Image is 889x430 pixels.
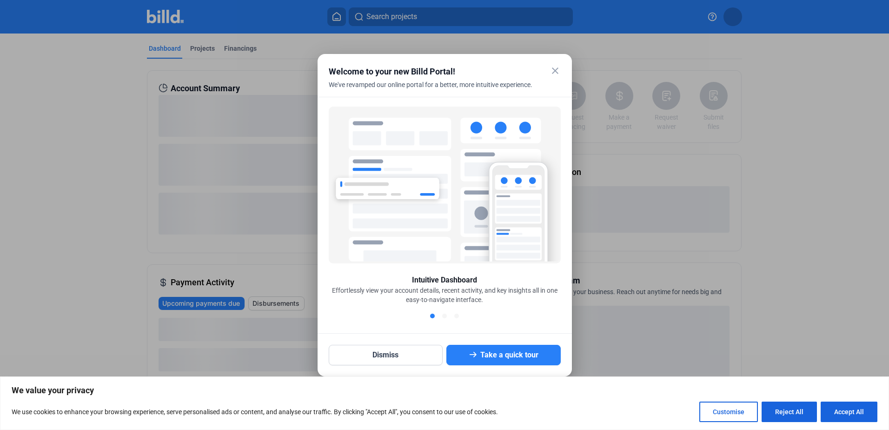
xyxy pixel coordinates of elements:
[446,345,561,365] button: Take a quick tour
[821,402,877,422] button: Accept All
[12,406,498,417] p: We use cookies to enhance your browsing experience, serve personalised ads or content, and analys...
[762,402,817,422] button: Reject All
[329,286,561,304] div: Effortlessly view your account details, recent activity, and key insights all in one easy-to-navi...
[412,275,477,286] div: Intuitive Dashboard
[12,385,877,396] p: We value your privacy
[329,65,537,78] div: Welcome to your new Billd Portal!
[329,80,537,101] div: We've revamped our online portal for a better, more intuitive experience.
[550,65,561,76] mat-icon: close
[329,345,443,365] button: Dismiss
[699,402,758,422] button: Customise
